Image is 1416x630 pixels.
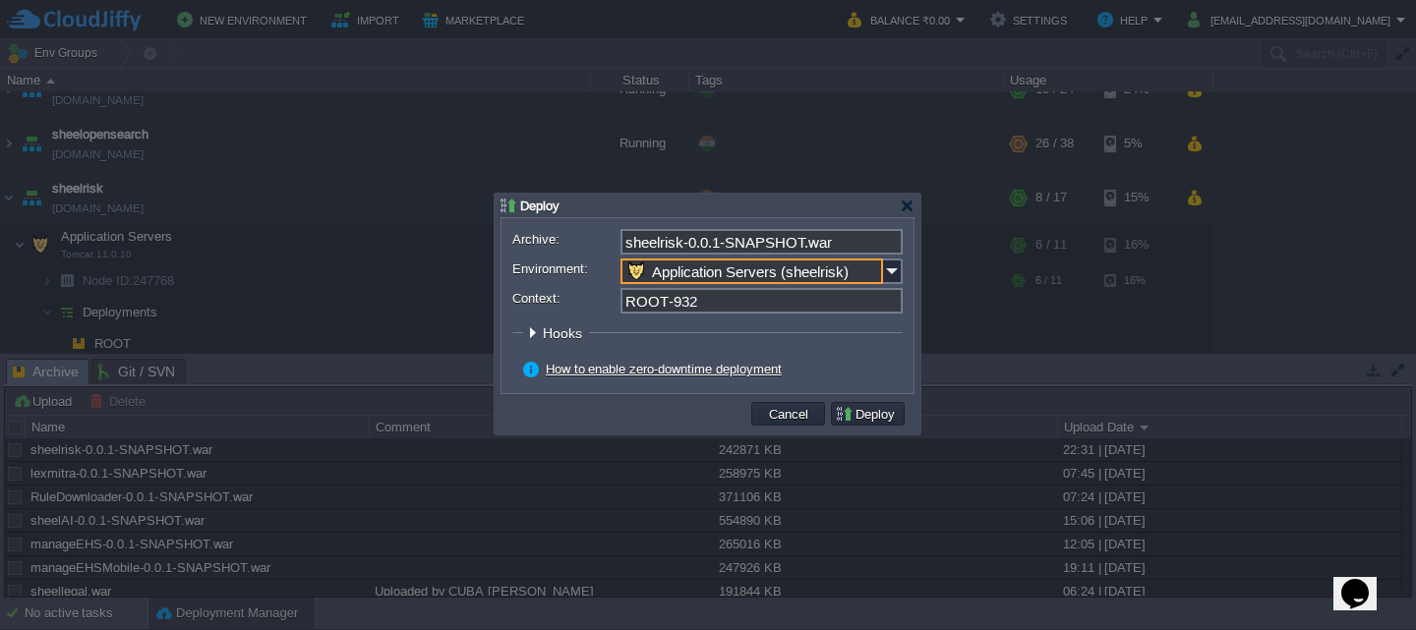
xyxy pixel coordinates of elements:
label: Context: [512,288,619,309]
button: Deploy [835,405,901,423]
span: Deploy [520,199,560,213]
label: Environment: [512,258,619,279]
label: Archive: [512,229,619,250]
button: Cancel [763,405,814,423]
iframe: chat widget [1333,551,1396,610]
a: How to enable zero-downtime deployment [546,362,782,376]
span: Hooks [543,325,587,341]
